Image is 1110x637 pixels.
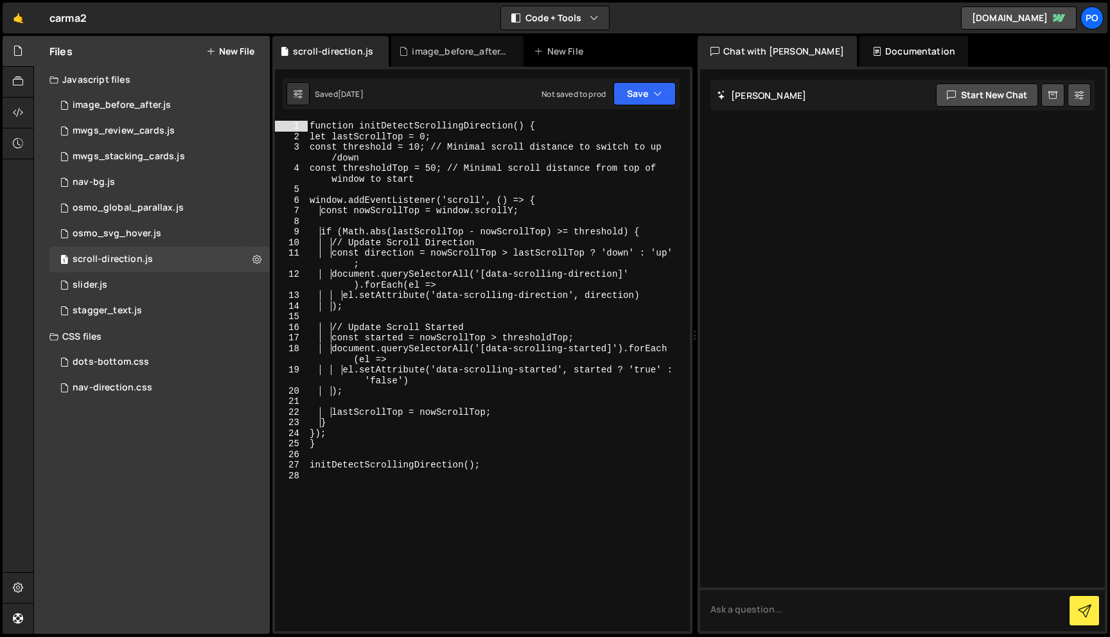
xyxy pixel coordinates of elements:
[275,248,308,269] div: 11
[275,269,308,290] div: 12
[275,460,308,471] div: 27
[534,45,588,58] div: New File
[275,163,308,184] div: 4
[49,272,270,298] div: 16261/43906.js
[73,151,185,162] div: mwgs_stacking_cards.js
[275,365,308,386] div: 19
[73,305,142,317] div: stagger_text.js
[275,216,308,227] div: 8
[275,333,308,344] div: 17
[275,205,308,216] div: 7
[49,92,270,118] div: 16261/43883.js
[275,195,308,206] div: 6
[275,396,308,407] div: 21
[542,89,606,100] div: Not saved to prod
[961,6,1077,30] a: [DOMAIN_NAME]
[293,45,373,58] div: scroll-direction.js
[613,82,676,105] button: Save
[3,3,34,33] a: 🤙
[49,298,270,324] div: 16261/43862.js
[698,36,857,67] div: Chat with [PERSON_NAME]
[49,170,270,195] div: 16261/45257.js
[275,132,308,143] div: 2
[275,238,308,249] div: 10
[1080,6,1104,30] a: Po
[275,417,308,428] div: 23
[859,36,968,67] div: Documentation
[49,10,87,26] div: carma2
[275,471,308,482] div: 28
[275,184,308,195] div: 5
[73,254,153,265] div: scroll-direction.js
[275,428,308,439] div: 24
[275,407,308,418] div: 22
[73,382,152,394] div: nav-direction.css
[275,290,308,301] div: 13
[73,202,184,214] div: osmo_global_parallax.js
[49,195,270,221] div: 16261/43863.js
[275,344,308,365] div: 18
[34,324,270,349] div: CSS files
[275,301,308,312] div: 14
[315,89,364,100] div: Saved
[73,279,107,291] div: slider.js
[49,247,270,272] div: 16261/45261.js
[275,121,308,132] div: 1
[73,228,161,240] div: osmo_svg_hover.js
[275,386,308,397] div: 20
[49,118,270,144] div: 16261/43941.js
[73,125,175,137] div: mwgs_review_cards.js
[275,311,308,322] div: 15
[412,45,508,58] div: image_before_after.js
[73,177,115,188] div: nav-bg.js
[49,144,270,170] div: 16261/43935.js
[338,89,364,100] div: [DATE]
[275,322,308,333] div: 16
[49,221,270,247] div: 16261/43873.js
[275,142,308,163] div: 3
[717,89,806,101] h2: [PERSON_NAME]
[501,6,609,30] button: Code + Tools
[49,44,73,58] h2: Files
[275,449,308,460] div: 26
[936,83,1038,107] button: Start new chat
[206,46,254,57] button: New File
[60,256,68,266] span: 1
[73,100,171,111] div: image_before_after.js
[49,375,270,401] div: 16261/45262.css
[34,67,270,92] div: Javascript files
[275,227,308,238] div: 9
[73,356,149,368] div: dots-bottom.css
[275,439,308,449] div: 25
[49,349,270,375] div: 16261/43881.css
